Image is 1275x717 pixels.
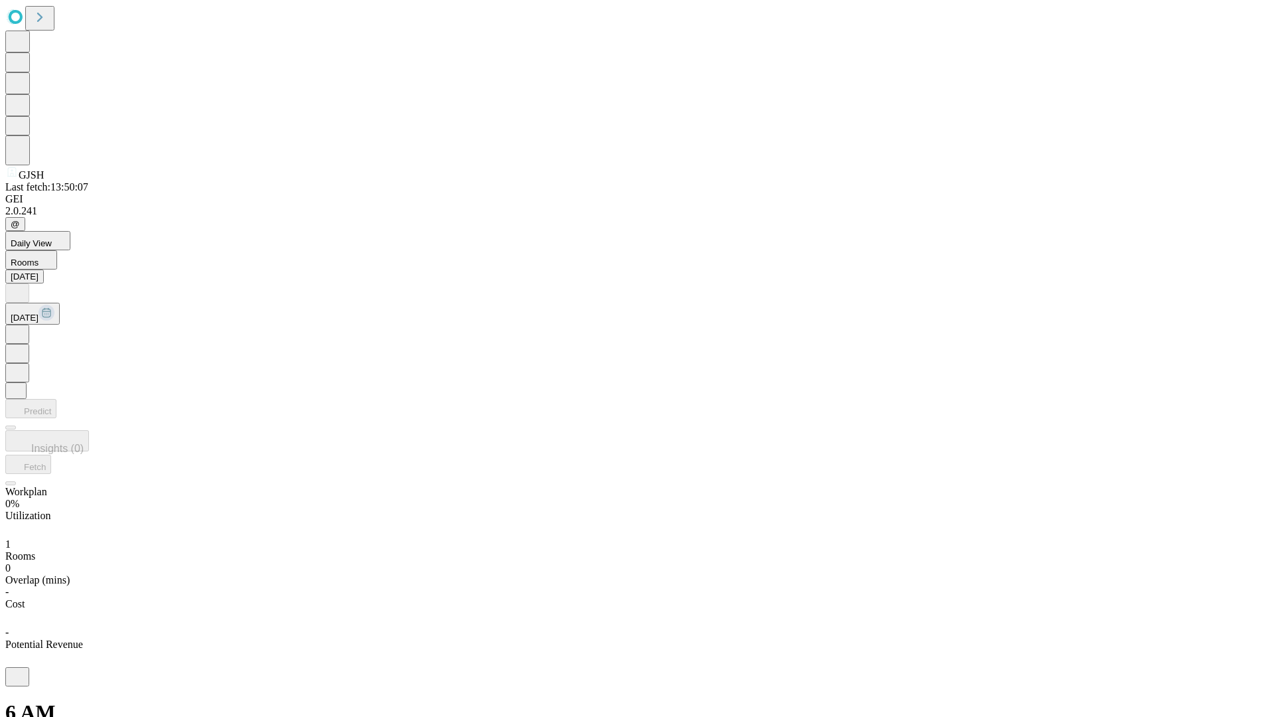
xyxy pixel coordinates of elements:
button: [DATE] [5,270,44,283]
span: 0% [5,498,19,509]
button: Rooms [5,250,57,270]
span: Workplan [5,486,47,497]
span: Rooms [11,258,39,268]
span: 1 [5,538,11,550]
span: GJSH [19,169,44,181]
span: - [5,586,9,597]
span: Insights (0) [31,443,84,454]
span: Utilization [5,510,50,521]
div: 2.0.241 [5,205,1270,217]
button: Insights (0) [5,430,89,451]
span: Potential Revenue [5,639,83,650]
span: [DATE] [11,313,39,323]
button: @ [5,217,25,231]
div: GEI [5,193,1270,205]
span: Last fetch: 13:50:07 [5,181,88,193]
button: Daily View [5,231,70,250]
button: [DATE] [5,303,60,325]
button: Fetch [5,455,51,474]
span: 0 [5,562,11,574]
span: Overlap (mins) [5,574,70,586]
span: - [5,627,9,638]
button: Predict [5,399,56,418]
span: Cost [5,598,25,609]
span: Daily View [11,238,52,248]
span: Rooms [5,550,35,562]
span: @ [11,219,20,229]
